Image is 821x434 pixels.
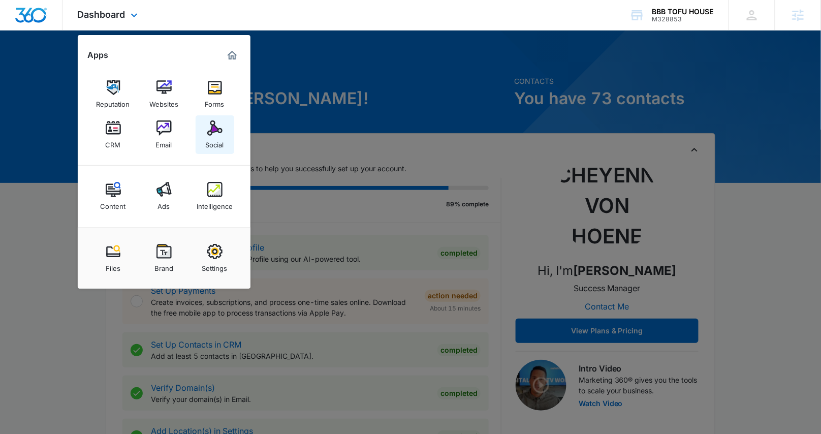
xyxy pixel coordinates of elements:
a: Websites [145,75,183,113]
a: Files [94,239,133,277]
div: Websites [149,95,178,108]
a: Reputation [94,75,133,113]
a: Email [145,115,183,154]
h2: Apps [88,50,109,60]
div: Ads [158,197,170,210]
div: Content [101,197,126,210]
div: Brand [154,259,173,272]
a: Settings [196,239,234,277]
div: Settings [202,259,228,272]
a: Marketing 360® Dashboard [224,47,240,64]
div: Email [156,136,172,149]
div: CRM [106,136,121,149]
span: Dashboard [78,9,125,20]
div: Social [206,136,224,149]
div: Files [106,259,120,272]
a: Brand [145,239,183,277]
a: Content [94,177,133,215]
a: CRM [94,115,133,154]
div: Reputation [97,95,130,108]
div: account id [652,16,714,23]
a: Ads [145,177,183,215]
div: account name [652,8,714,16]
a: Forms [196,75,234,113]
a: Social [196,115,234,154]
div: Forms [205,95,225,108]
a: Intelligence [196,177,234,215]
div: Intelligence [197,197,233,210]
